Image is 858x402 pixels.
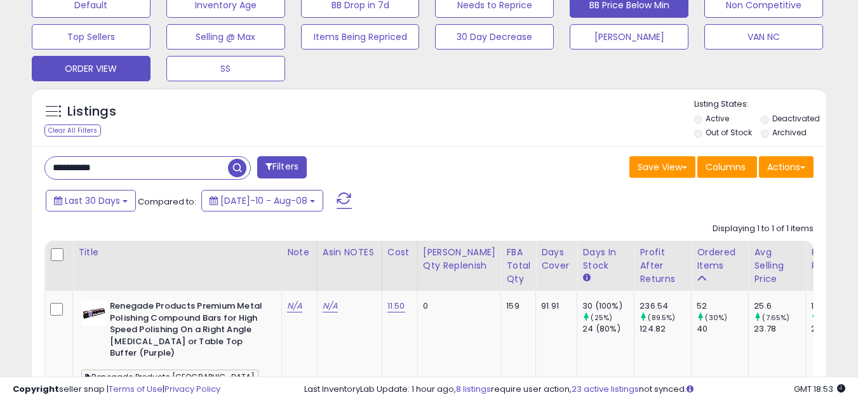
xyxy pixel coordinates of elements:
[697,300,748,312] div: 52
[456,383,491,395] a: 8 listings
[541,300,567,312] div: 91.91
[759,156,814,178] button: Actions
[67,103,116,121] h5: Listings
[65,194,120,207] span: Last 30 Days
[794,383,845,395] span: 2025-09-8 18:53 GMT
[706,127,752,138] label: Out of Stock
[762,312,789,323] small: (7.65%)
[109,383,163,395] a: Terms of Use
[754,323,805,335] div: 23.78
[572,383,639,395] a: 23 active listings
[417,241,501,291] th: Please note that this number is a calculation based on your required days of coverage and your ve...
[704,24,823,50] button: VAN NC
[164,383,220,395] a: Privacy Policy
[13,383,59,395] strong: Copyright
[304,384,845,396] div: Last InventoryLab Update: 1 hour ago, require user action, not synced.
[697,156,757,178] button: Columns
[570,24,688,50] button: [PERSON_NAME]
[640,300,691,312] div: 236.54
[423,246,496,272] div: [PERSON_NAME] Qty Replenish
[582,323,634,335] div: 24 (80%)
[706,161,746,173] span: Columns
[506,246,530,286] div: FBA Total Qty
[423,300,492,312] div: 0
[713,223,814,235] div: Displaying 1 to 1 of 1 items
[301,24,420,50] button: Items Being Repriced
[640,246,686,286] div: Profit After Returns
[138,196,196,208] span: Compared to:
[582,246,629,272] div: Days In Stock
[44,124,101,137] div: Clear All Filters
[201,190,323,211] button: [DATE]-10 - Aug-08
[754,300,805,312] div: 25.6
[582,272,590,284] small: Days In Stock.
[257,156,307,178] button: Filters
[166,24,285,50] button: Selling @ Max
[435,24,554,50] button: 30 Day Decrease
[110,300,264,363] b: Renegade Products Premium Metal Polishing Compound Bars for High Speed Polishing On a Right Angle...
[648,312,675,323] small: (89.5%)
[541,246,572,272] div: Days Cover
[582,300,634,312] div: 30 (100%)
[697,323,748,335] div: 40
[811,246,857,272] div: Return Rate
[387,300,405,312] a: 11.50
[78,246,276,259] div: Title
[287,300,302,312] a: N/A
[46,190,136,211] button: Last 30 Days
[32,56,151,81] button: ORDER VIEW
[591,312,612,323] small: (25%)
[81,300,107,326] img: 410+EQuDddL._SL40_.jpg
[323,300,338,312] a: N/A
[317,241,382,291] th: CSV column name: cust_attr_1_ Asin NOTES
[697,246,743,272] div: Ordered Items
[506,300,526,312] div: 159
[32,24,151,50] button: Top Sellers
[772,127,807,138] label: Archived
[220,194,307,207] span: [DATE]-10 - Aug-08
[705,312,727,323] small: (30%)
[640,323,691,335] div: 124.82
[754,246,800,286] div: Avg Selling Price
[694,98,826,111] p: Listing States:
[629,156,695,178] button: Save View
[166,56,285,81] button: SS
[387,246,412,259] div: Cost
[706,113,729,124] label: Active
[772,113,820,124] label: Deactivated
[13,384,220,396] div: seller snap | |
[287,246,312,259] div: Note
[323,246,377,259] div: Asin NOTES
